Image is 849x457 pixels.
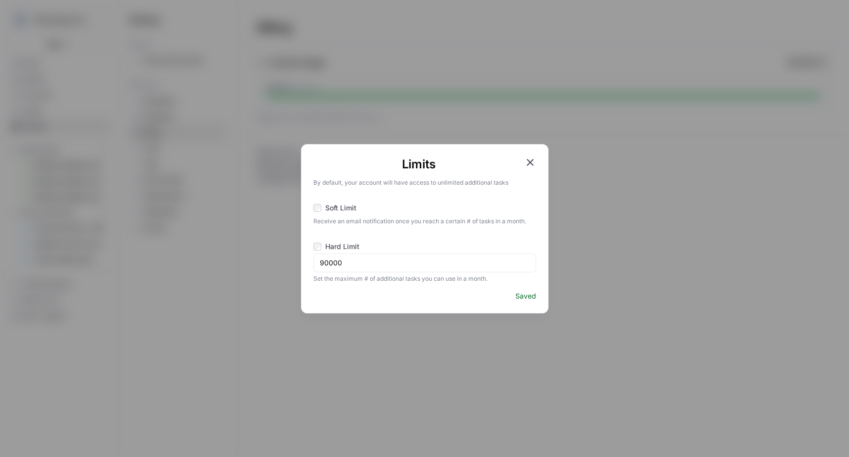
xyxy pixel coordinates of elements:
[313,272,536,283] span: Set the maximum # of additional tasks you can use in a month.
[320,258,530,268] input: 0
[313,176,536,187] p: By default, your account will have access to unlimited additional tasks
[313,243,321,251] input: Hard Limit
[325,203,356,213] span: Soft Limit
[313,215,536,226] span: Receive an email notification once you reach a certain # of tasks in a month.
[515,291,536,301] span: Saved
[313,156,524,172] h1: Limits
[313,204,321,212] input: Soft Limit
[325,242,359,252] span: Hard Limit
